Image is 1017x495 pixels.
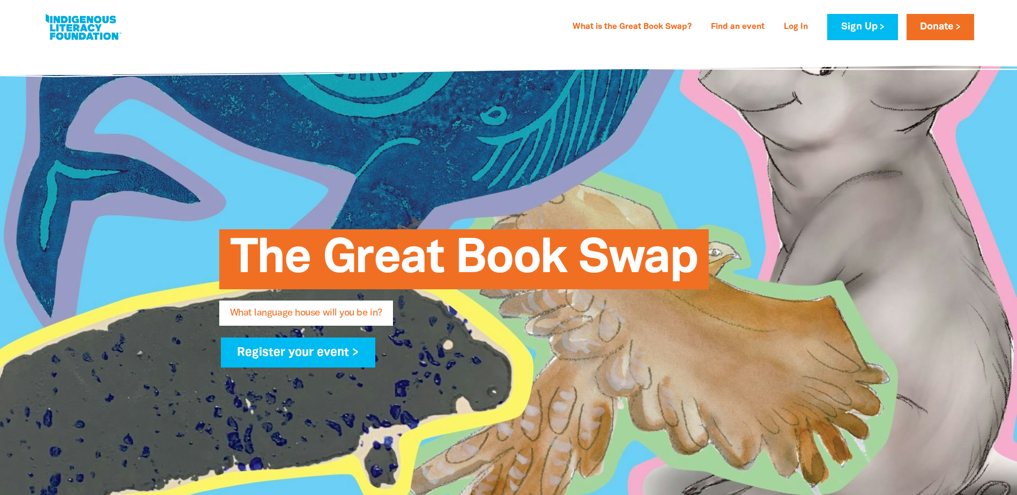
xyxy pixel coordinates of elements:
[566,19,698,36] a: What is the Great Book Swap?
[221,337,376,367] a: Register your event >
[230,237,698,289] span: The Great Book Swap
[704,19,771,36] a: Find an event
[230,309,382,326] span: What language house will you be in?
[777,19,814,36] a: Log In
[907,14,974,40] a: Donate
[827,14,897,40] a: Sign Up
